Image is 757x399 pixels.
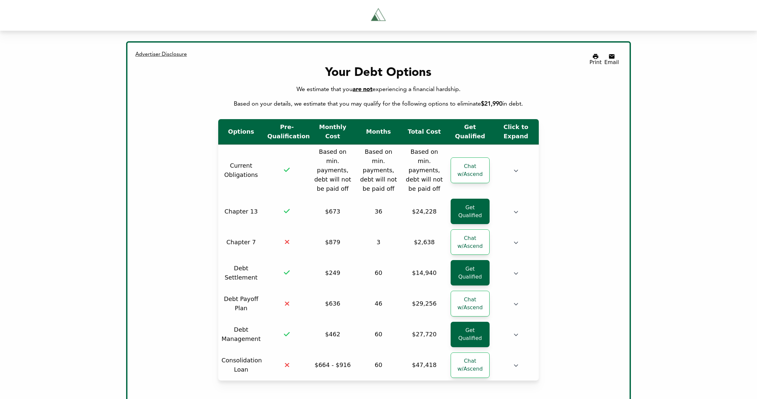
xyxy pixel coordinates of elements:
td: $462 [310,319,356,350]
th: Months [356,119,401,145]
th: Get Qualified [447,119,493,145]
div: We estimate that you experiencing a financial hardship. [138,85,619,94]
td: 3 [356,227,401,257]
div: Your Debt Options [138,66,619,80]
a: Chat w/Ascend [451,157,490,183]
button: Print [590,53,602,65]
td: Chapter 7 [218,227,264,257]
button: Email [604,53,619,65]
td: 60 [356,319,401,350]
th: Click to Expand [493,119,539,145]
td: $664 - $916 [310,350,356,381]
td: Based on min. payments, debt will not be paid off [356,145,401,196]
td: Debt Management [218,319,264,350]
span: are not [353,86,372,92]
th: Monthly Cost [310,119,356,145]
td: Debt Payoff Plan [218,288,264,319]
th: Pre-Qualification [264,119,310,145]
td: $27,720 [401,319,447,350]
td: 46 [356,288,401,319]
td: $673 [310,196,356,227]
a: Get Qualified [451,260,490,285]
td: 60 [356,257,401,288]
a: Chat w/Ascend [451,352,490,378]
td: Debt Settlement [218,257,264,288]
td: Chapter 13 [218,196,264,227]
td: $249 [310,257,356,288]
td: $29,256 [401,288,447,319]
div: Based on your details, we estimate that you may qualify for the following options to eliminate in... [138,85,619,109]
td: $14,940 [401,257,447,288]
td: 60 [356,350,401,381]
td: $2,638 [401,227,447,257]
td: $879 [310,227,356,257]
span: Advertiser Disclosure [135,52,187,57]
th: Total Cost [401,119,447,145]
img: Tryascend.com [368,5,389,25]
a: Chat w/Ascend [451,291,490,316]
td: Based on min. payments, debt will not be paid off [310,145,356,196]
td: $24,228 [401,196,447,227]
a: Chat w/Ascend [451,229,490,255]
a: Get Qualified [451,199,490,224]
td: 36 [356,196,401,227]
a: Get Qualified [451,322,490,347]
th: Options [218,119,264,145]
a: Tryascend.com [254,5,503,25]
div: Print [590,60,602,65]
span: $21,990 [481,101,502,107]
td: Based on min. payments, debt will not be paid off [401,145,447,196]
td: Consolidation Loan [218,350,264,381]
td: $47,418 [401,350,447,381]
td: Current Obligations [218,145,264,196]
td: $636 [310,288,356,319]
